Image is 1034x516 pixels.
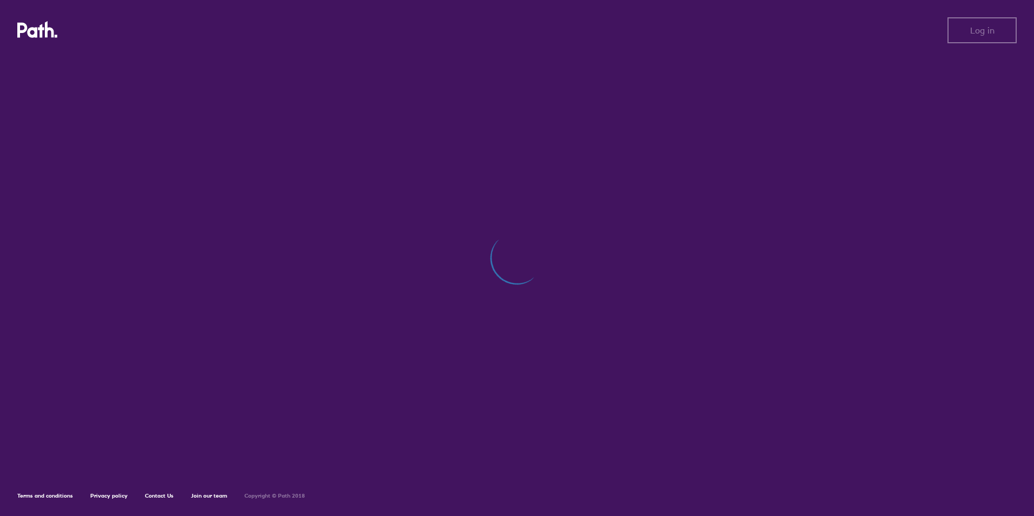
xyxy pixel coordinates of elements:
a: Terms and conditions [17,492,73,499]
a: Privacy policy [90,492,128,499]
a: Join our team [191,492,227,499]
h6: Copyright © Path 2018 [244,493,305,499]
a: Contact Us [145,492,174,499]
span: Log in [970,25,995,35]
button: Log in [947,17,1017,43]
